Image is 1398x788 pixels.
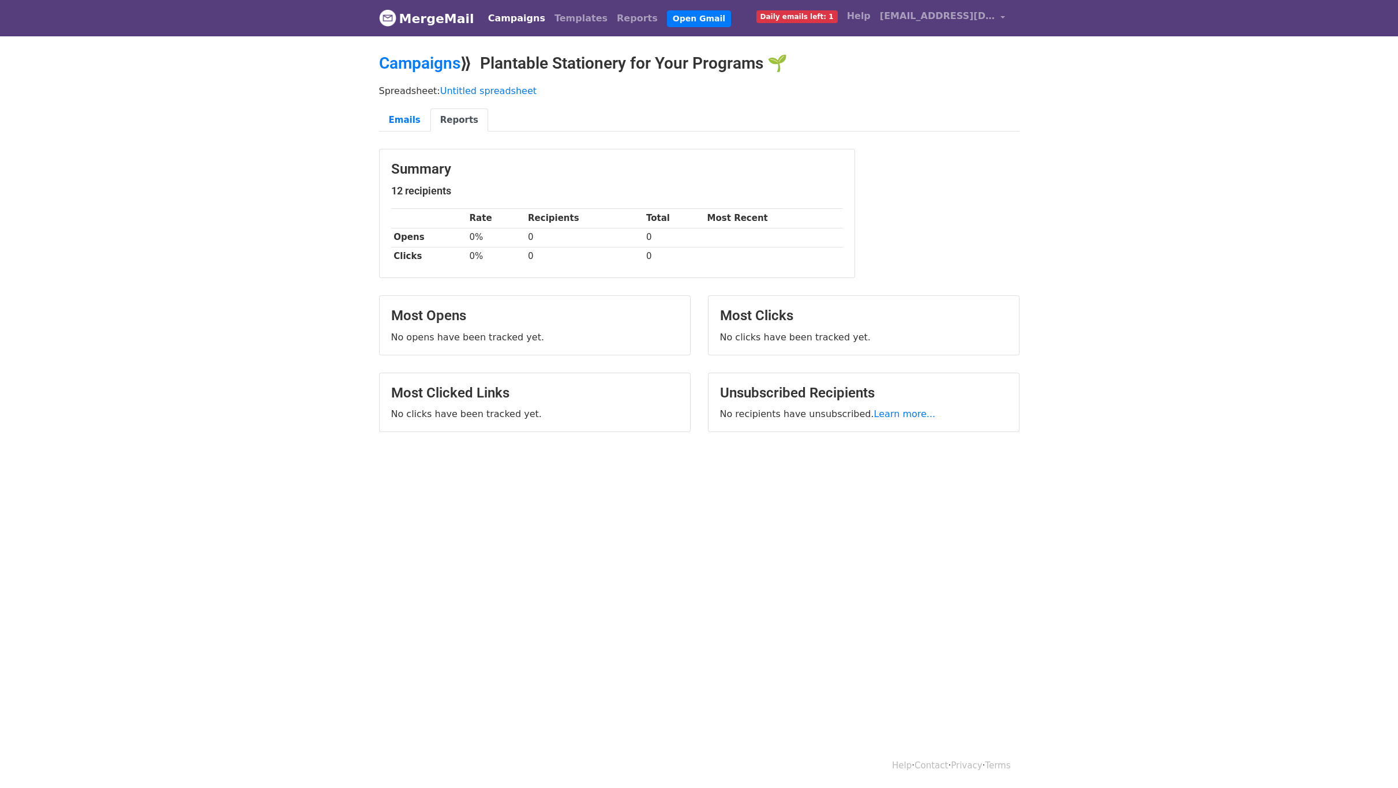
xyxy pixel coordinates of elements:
[720,331,1007,343] p: No clicks have been tracked yet.
[643,209,704,228] th: Total
[379,108,430,132] a: Emails
[874,408,936,419] a: Learn more...
[752,5,842,28] a: Daily emails left: 1
[704,209,843,228] th: Most Recent
[391,161,843,178] h3: Summary
[440,85,537,96] a: Untitled spreadsheet
[379,6,474,31] a: MergeMail
[875,5,1010,32] a: [EMAIL_ADDRESS][DOMAIN_NAME]
[467,209,526,228] th: Rate
[880,9,995,23] span: [EMAIL_ADDRESS][DOMAIN_NAME]
[391,408,679,420] p: No clicks have been tracked yet.
[985,760,1010,771] a: Terms
[951,760,982,771] a: Privacy
[391,307,679,324] h3: Most Opens
[1340,733,1398,788] iframe: Chat Widget
[612,7,662,30] a: Reports
[550,7,612,30] a: Templates
[525,228,643,247] td: 0
[467,228,526,247] td: 0%
[467,247,526,266] td: 0%
[391,228,467,247] th: Opens
[914,760,948,771] a: Contact
[379,85,1020,97] p: Spreadsheet:
[720,307,1007,324] h3: Most Clicks
[391,385,679,401] h3: Most Clicked Links
[379,9,396,27] img: MergeMail logo
[484,7,550,30] a: Campaigns
[643,247,704,266] td: 0
[720,385,1007,401] h3: Unsubscribed Recipients
[525,209,643,228] th: Recipients
[391,331,679,343] p: No opens have been tracked yet.
[756,10,838,23] span: Daily emails left: 1
[379,54,460,73] a: Campaigns
[720,408,1007,420] p: No recipients have unsubscribed.
[643,228,704,247] td: 0
[391,185,843,197] h5: 12 recipients
[430,108,488,132] a: Reports
[379,54,1020,73] h2: ⟫ Plantable Stationery for Your Programs 🌱
[892,760,912,771] a: Help
[667,10,731,27] a: Open Gmail
[842,5,875,28] a: Help
[525,247,643,266] td: 0
[391,247,467,266] th: Clicks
